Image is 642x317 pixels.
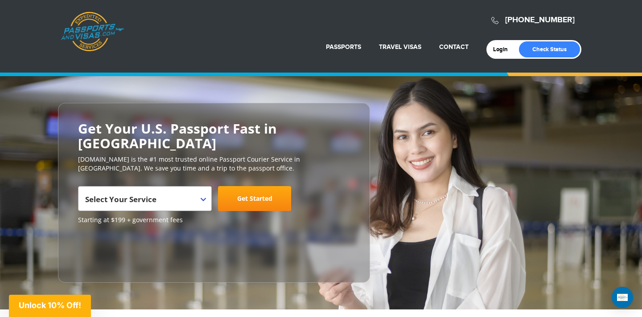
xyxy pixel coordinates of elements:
iframe: Customer reviews powered by Trustpilot [78,229,145,273]
span: Select Your Service [78,186,212,211]
div: Open Intercom Messenger [612,287,633,308]
a: Get Started [218,186,291,211]
h2: Get Your U.S. Passport Fast in [GEOGRAPHIC_DATA] [78,121,350,150]
a: Check Status [519,41,580,57]
p: [DOMAIN_NAME] is the #1 most trusted online Passport Courier Service in [GEOGRAPHIC_DATA]. We sav... [78,155,350,173]
span: Select Your Service [85,190,202,215]
span: Starting at $199 + government fees [78,215,350,224]
span: Select Your Service [85,194,156,204]
a: Contact [439,43,469,51]
a: Login [493,46,514,53]
a: Passports & [DOMAIN_NAME] [61,12,124,52]
a: Travel Visas [379,43,421,51]
div: Unlock 10% Off! [9,295,91,317]
span: Unlock 10% Off! [19,301,81,310]
a: Passports [326,43,361,51]
a: [PHONE_NUMBER] [505,15,575,25]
